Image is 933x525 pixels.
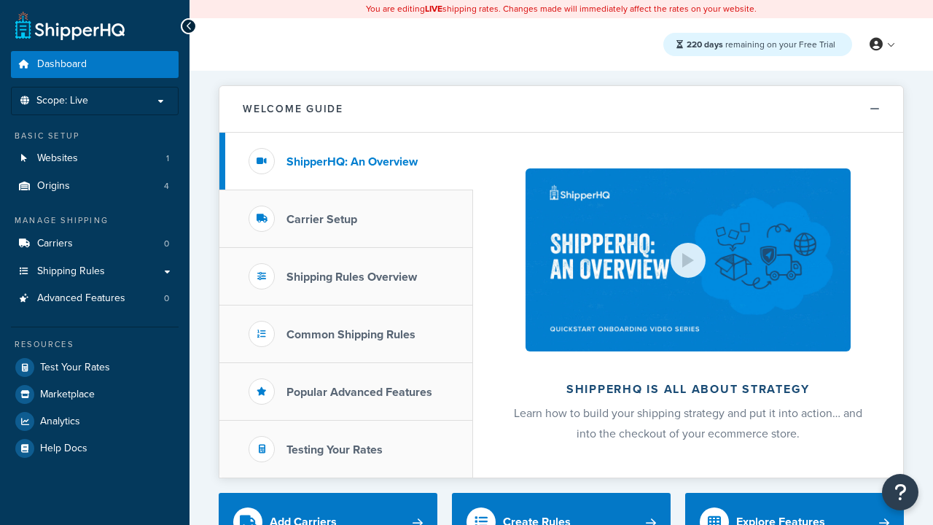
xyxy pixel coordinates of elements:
[164,238,169,250] span: 0
[687,38,723,51] strong: 220 days
[219,86,903,133] button: Welcome Guide
[286,443,383,456] h3: Testing Your Rates
[286,155,418,168] h3: ShipperHQ: An Overview
[11,230,179,257] li: Carriers
[11,145,179,172] a: Websites1
[166,152,169,165] span: 1
[286,271,417,284] h3: Shipping Rules Overview
[11,285,179,312] a: Advanced Features0
[11,435,179,462] a: Help Docs
[36,95,88,107] span: Scope: Live
[286,328,415,341] h3: Common Shipping Rules
[11,173,179,200] a: Origins4
[687,38,835,51] span: remaining on your Free Trial
[11,214,179,227] div: Manage Shipping
[11,145,179,172] li: Websites
[37,265,105,278] span: Shipping Rules
[11,130,179,142] div: Basic Setup
[512,383,864,396] h2: ShipperHQ is all about strategy
[425,2,442,15] b: LIVE
[11,258,179,285] a: Shipping Rules
[11,338,179,351] div: Resources
[243,104,343,114] h2: Welcome Guide
[40,416,80,428] span: Analytics
[11,354,179,381] a: Test Your Rates
[11,230,179,257] a: Carriers0
[37,292,125,305] span: Advanced Features
[37,58,87,71] span: Dashboard
[286,213,357,226] h3: Carrier Setup
[11,408,179,435] a: Analytics
[40,389,95,401] span: Marketplace
[286,386,432,399] h3: Popular Advanced Features
[514,405,862,442] span: Learn how to build your shipping strategy and put it into action… and into the checkout of your e...
[11,285,179,312] li: Advanced Features
[40,362,110,374] span: Test Your Rates
[11,51,179,78] a: Dashboard
[37,152,78,165] span: Websites
[37,238,73,250] span: Carriers
[11,381,179,408] a: Marketplace
[164,180,169,192] span: 4
[526,168,851,351] img: ShipperHQ is all about strategy
[882,474,918,510] button: Open Resource Center
[40,443,87,455] span: Help Docs
[37,180,70,192] span: Origins
[11,173,179,200] li: Origins
[164,292,169,305] span: 0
